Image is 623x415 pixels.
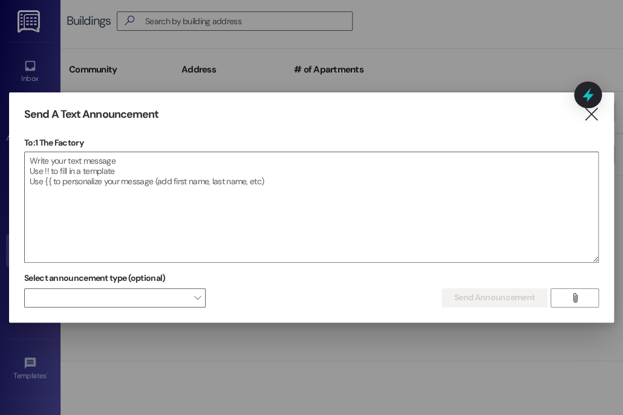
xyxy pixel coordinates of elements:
[24,108,158,121] h3: Send A Text Announcement
[570,293,579,303] i: 
[582,108,599,121] i: 
[454,291,535,304] span: Send Announcement
[442,288,547,307] button: Send Announcement
[24,269,166,288] label: Select announcement type (optional)
[24,137,599,149] p: To: 1 The Factory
